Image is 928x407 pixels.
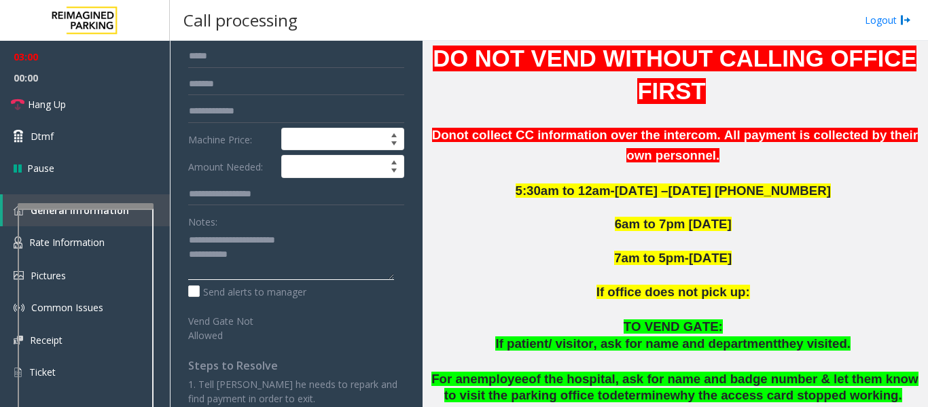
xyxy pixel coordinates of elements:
span: de [609,388,624,402]
span: they visited. [777,336,851,351]
a: Logout [865,13,911,27]
span: If patient/ visitor, ask for name and department [495,336,777,351]
label: Amount Needed: [185,155,278,178]
img: logout [900,13,911,27]
span: of the [529,372,563,386]
span: hospital, ask for name and badge number & let them know to visit the parking office to [444,372,918,403]
h3: Call processing [177,3,304,37]
label: Notes: [188,210,217,229]
span: For an [431,372,470,386]
img: 'icon' [14,236,22,249]
span: Increase value [385,156,404,166]
span: TO VEND GATE: [624,319,723,334]
span: 7am to 5pm-[DATE] [614,251,732,265]
span: 5:30am to 12am-[DATE] –[DATE] [PHONE_NUMBER] [516,183,831,198]
span: If office does not pick up: [596,285,750,299]
img: 'icon' [14,271,24,280]
span: 6am to 7pm [DATE] [615,217,732,231]
span: Decrease value [385,139,404,150]
span: Hang Up [28,97,66,111]
img: 'icon' [14,302,24,313]
span: w [671,388,681,402]
img: 'icon' [14,366,22,378]
label: Vend Gate Not Allowed [185,309,278,342]
img: 'icon' [14,336,23,344]
span: Increase value [385,128,404,139]
span: Dtmf [31,129,54,143]
span: employee [470,372,529,386]
label: Machine Price: [185,128,278,151]
a: General Information [3,194,170,226]
span: DO NOT VEND WITHOUT CALLING OFFICE FIRST [433,46,916,105]
b: Donot collect CC information over the intercom. All payment is collected by their own personnel. [432,128,918,162]
span: Pause [27,161,54,175]
img: 'icon' [14,205,24,215]
span: termine [624,388,670,402]
h4: Steps to Resolve [188,359,404,372]
span: hy the access card stopped working. [680,388,902,402]
span: Decrease value [385,166,404,177]
label: Send alerts to manager [188,285,306,299]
